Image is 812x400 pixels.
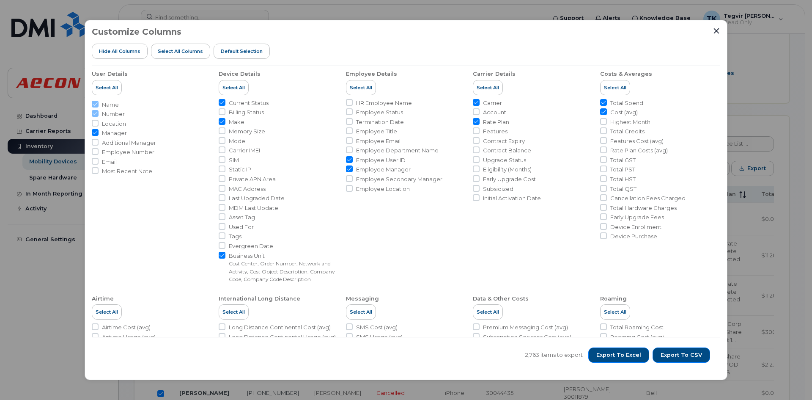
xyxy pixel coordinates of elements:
span: Employee Secondary Manager [356,175,442,183]
button: Export to Excel [588,348,649,363]
span: Airtime Usage (avg) [102,333,156,341]
span: Employee Email [356,137,401,145]
small: Cost Center, Order Number, Network and Activity, Cost Object Description, Company Code, Company C... [229,260,335,282]
span: Hide All Columns [99,48,140,55]
button: Select All [600,304,630,320]
span: MAC Address [229,185,266,193]
span: Long Distance Continental Usage (avg) [229,333,336,341]
button: Select All [92,80,122,95]
span: Asset Tag [229,213,255,221]
button: Select All [219,80,249,95]
span: Email [102,158,117,166]
span: Device Enrollment [610,223,661,231]
span: SMS Usage (avg) [356,333,403,341]
span: Select All [96,309,118,315]
button: Default Selection [214,44,270,59]
span: Private APN Area [229,175,276,183]
span: Total QST [610,185,636,193]
button: Close [713,27,720,35]
span: Total Credits [610,127,645,135]
span: SMS Cost (avg) [356,323,398,331]
span: Termination Date [356,118,404,126]
span: Location [102,120,126,128]
span: Select All [350,84,372,91]
span: Used For [229,223,254,231]
span: Total Hardware Charges [610,204,677,212]
span: Upgrade Status [483,156,526,164]
span: Carrier [483,99,502,107]
span: Last Upgraded Date [229,194,285,202]
span: Tags [229,232,241,240]
span: Cost (avg) [610,108,638,116]
span: Cancellation Fees Charged [610,194,686,202]
span: Billing Status [229,108,264,116]
span: Premium Messaging Cost (avg) [483,323,568,331]
span: Static IP [229,166,251,174]
span: Select All [222,84,245,91]
span: Employee Department Name [356,146,439,154]
span: Select all Columns [158,48,203,55]
span: HR Employee Name [356,99,412,107]
span: Manager [102,129,127,137]
span: Total PST [610,166,635,174]
h3: Customize Columns [92,27,181,36]
span: Model [229,137,247,145]
span: Select All [350,309,372,315]
div: Roaming [600,295,627,303]
button: Export to CSV [653,348,710,363]
div: Carrier Details [473,70,516,78]
span: Airtime Cost (avg) [102,323,151,331]
span: Employee Status [356,108,403,116]
span: Make [229,118,244,126]
span: Total GST [610,156,636,164]
span: Long Distance Continental Cost (avg) [229,323,331,331]
span: MDM Last Update [229,204,278,212]
span: Default Selection [221,48,263,55]
span: Employee User ID [356,156,406,164]
span: Additional Manager [102,139,156,147]
span: Contract Balance [483,146,531,154]
span: Memory Size [229,127,265,135]
span: Most Recent Note [102,167,152,175]
span: Select All [477,309,499,315]
div: Messaging [346,295,379,303]
button: Select All [346,80,376,95]
div: User Details [92,70,128,78]
button: Select All [473,304,503,320]
div: Employee Details [346,70,397,78]
span: Total Spend [610,99,643,107]
div: Costs & Averages [600,70,652,78]
span: Account [483,108,506,116]
span: Select All [604,84,626,91]
button: Select All [346,304,376,320]
span: Rate Plan [483,118,509,126]
div: Data & Other Costs [473,295,529,303]
span: Employee Manager [356,166,411,174]
span: Employee Location [356,185,410,193]
span: Number [102,110,125,118]
span: Export to Excel [596,351,641,359]
span: Roaming Cost (avg) [610,333,664,341]
span: Evergreen Date [229,242,273,250]
span: Features [483,127,507,135]
span: Name [102,101,119,109]
button: Select All [600,80,630,95]
span: Employee Title [356,127,397,135]
span: Select All [96,84,118,91]
button: Select all Columns [151,44,211,59]
span: Select All [222,309,245,315]
div: International Long Distance [219,295,300,303]
span: Early Upgrade Cost [483,175,536,183]
span: Contract Expiry [483,137,525,145]
span: Rate Plan Costs (avg) [610,146,668,154]
span: Highest Month [610,118,650,126]
span: Select All [477,84,499,91]
span: Features Cost (avg) [610,137,664,145]
span: Carrier IMEI [229,146,260,154]
div: Device Details [219,70,261,78]
span: Total Roaming Cost [610,323,664,331]
span: Select All [604,309,626,315]
button: Select All [219,304,249,320]
span: Current Status [229,99,269,107]
span: Early Upgrade Fees [610,213,664,221]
